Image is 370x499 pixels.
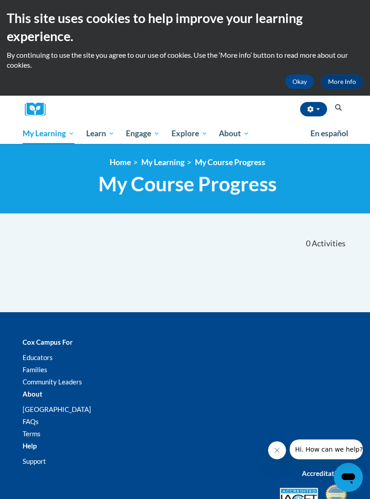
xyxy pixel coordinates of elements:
span: Learn [86,128,115,139]
a: My Learning [17,123,80,144]
img: Logo brand [25,102,52,116]
a: Explore [166,123,213,144]
h2: This site uses cookies to help improve your learning experience. [7,9,363,46]
button: Search [332,102,345,113]
a: En español [305,124,354,143]
span: My Learning [23,128,74,139]
button: Okay [285,74,314,89]
a: Home [110,157,131,167]
iframe: Message from company [290,439,363,459]
b: About [23,390,42,398]
p: By continuing to use the site you agree to our use of cookies. Use the ‘More info’ button to read... [7,50,363,70]
button: Account Settings [300,102,327,116]
span: About [219,128,250,139]
a: Cox Campus [25,102,52,116]
span: Engage [126,128,160,139]
span: My Course Progress [98,172,277,196]
iframe: Button to launch messaging window [334,463,363,492]
a: About [213,123,256,144]
a: FAQs [23,417,39,425]
span: 0 [306,239,310,249]
span: Activities [312,239,346,249]
div: Main menu [16,123,354,144]
span: Explore [171,128,208,139]
b: Accreditations [302,469,347,477]
b: Help [23,442,37,450]
span: En español [310,129,348,138]
a: My Course Progress [195,157,265,167]
a: Educators [23,353,53,361]
a: More Info [321,74,363,89]
b: Cox Campus For [23,338,73,346]
a: Families [23,365,47,374]
a: Engage [120,123,166,144]
a: My Learning [141,157,185,167]
a: Support [23,457,46,465]
a: Community Leaders [23,378,82,386]
a: Terms [23,430,41,438]
a: [GEOGRAPHIC_DATA] [23,405,91,413]
iframe: Close message [268,441,286,459]
a: Learn [80,123,120,144]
